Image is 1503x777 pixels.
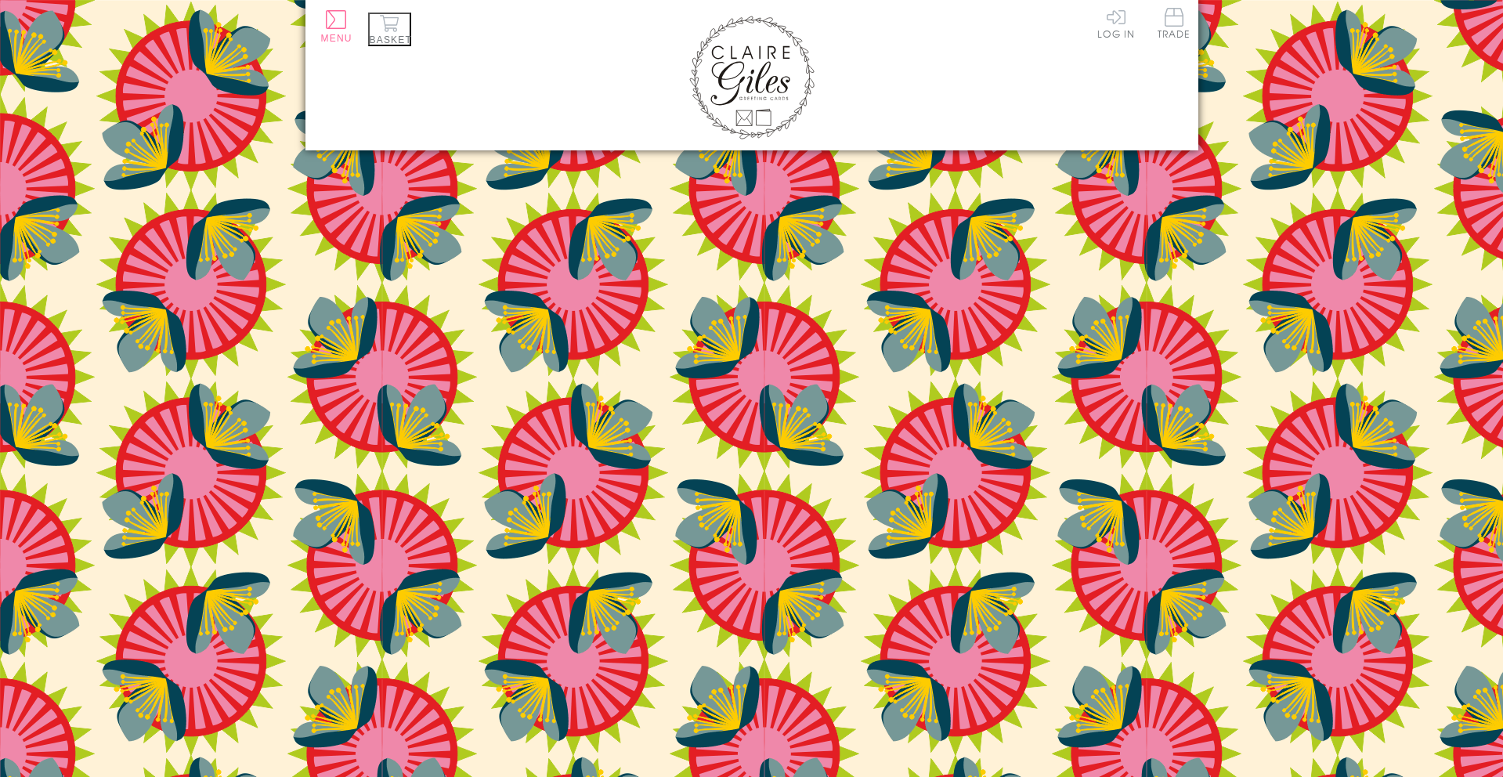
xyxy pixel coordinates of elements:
[1158,8,1190,38] span: Trade
[321,10,352,44] button: Menu
[321,33,352,44] span: Menu
[1097,8,1135,38] a: Log In
[689,16,815,139] img: Claire Giles Greetings Cards
[368,13,411,46] button: Basket
[1158,8,1190,42] a: Trade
